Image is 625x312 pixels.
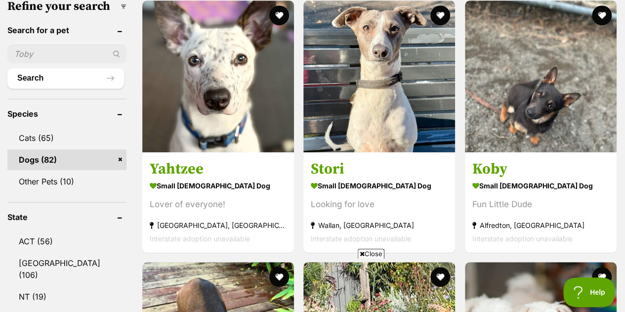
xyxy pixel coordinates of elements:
img: Yahtzee - Jack Russell Terrier x Border Collie x Staffordshire Bull Terrier Dog [142,0,294,152]
header: State [7,213,126,222]
button: Search [7,68,124,88]
strong: Wallan, [GEOGRAPHIC_DATA] [311,219,448,232]
span: Close [358,249,384,259]
span: Interstate adoption unavailable [311,234,411,243]
header: Species [7,109,126,118]
a: Koby small [DEMOGRAPHIC_DATA] Dog Fun Little Dude Alfredton, [GEOGRAPHIC_DATA] Interstate adoptio... [465,152,617,253]
iframe: Advertisement [133,263,493,307]
button: favourite [592,267,612,287]
a: Stori small [DEMOGRAPHIC_DATA] Dog Looking for love Wallan, [GEOGRAPHIC_DATA] Interstate adoption... [303,152,455,253]
div: Fun Little Dude [472,198,609,211]
h3: Yahtzee [150,160,287,178]
strong: small [DEMOGRAPHIC_DATA] Dog [472,178,609,193]
iframe: Help Scout Beacon - Open [563,277,615,307]
strong: small [DEMOGRAPHIC_DATA] Dog [311,178,448,193]
a: ACT (56) [7,231,126,252]
h3: Koby [472,160,609,178]
div: Lover of everyone! [150,198,287,211]
header: Search for a pet [7,26,126,35]
button: favourite [431,5,451,25]
img: Stori - Whippet Dog [303,0,455,152]
img: Koby - Chihuahua x Australian Kelpie Dog [465,0,617,152]
button: favourite [269,5,289,25]
div: Looking for love [311,198,448,211]
span: Interstate adoption unavailable [472,234,573,243]
a: Yahtzee small [DEMOGRAPHIC_DATA] Dog Lover of everyone! [GEOGRAPHIC_DATA], [GEOGRAPHIC_DATA] Inte... [142,152,294,253]
strong: [GEOGRAPHIC_DATA], [GEOGRAPHIC_DATA] [150,219,287,232]
a: Cats (65) [7,128,126,148]
span: Interstate adoption unavailable [150,234,250,243]
strong: Alfredton, [GEOGRAPHIC_DATA] [472,219,609,232]
h3: Stori [311,160,448,178]
strong: small [DEMOGRAPHIC_DATA] Dog [150,178,287,193]
button: favourite [592,5,612,25]
a: [GEOGRAPHIC_DATA] (106) [7,253,126,285]
input: Toby [7,45,126,63]
a: Other Pets (10) [7,171,126,192]
a: NT (19) [7,286,126,307]
a: Dogs (82) [7,149,126,170]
